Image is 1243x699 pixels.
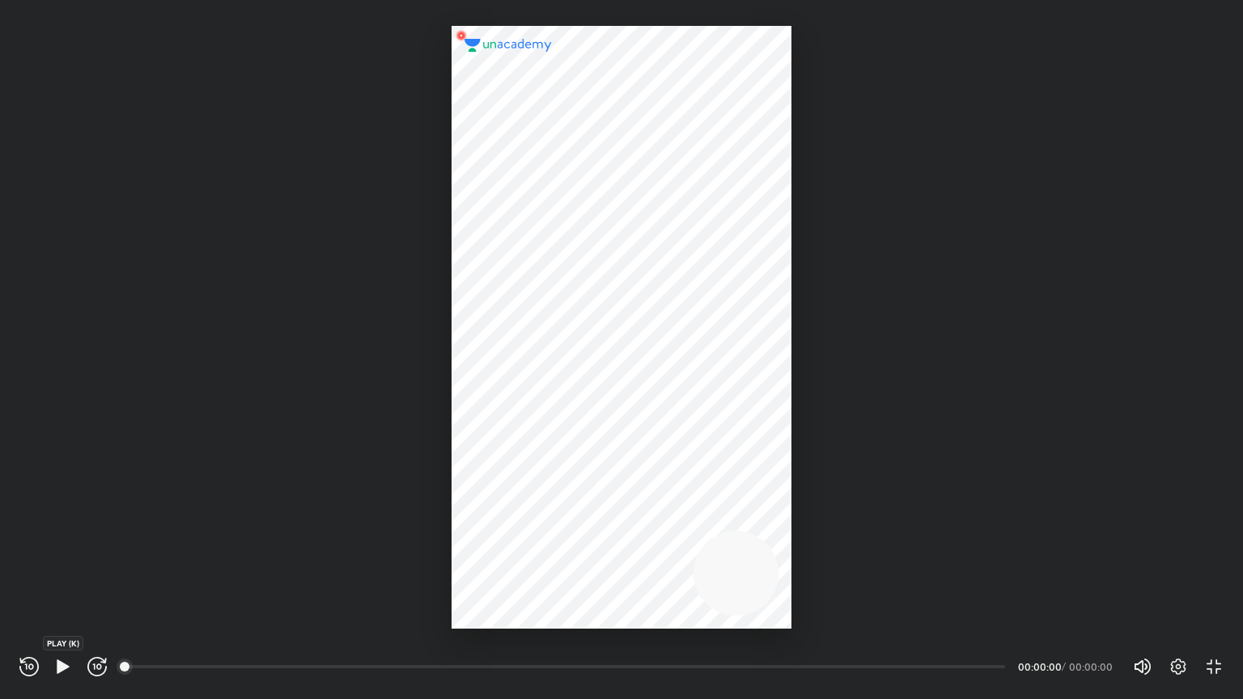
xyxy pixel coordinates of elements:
div: 00:00:00 [1069,662,1114,671]
div: / [1062,662,1066,671]
img: logo.2a7e12a2.svg [465,39,552,52]
div: 00:00:00 [1018,662,1058,671]
div: PLAY (K) [43,636,83,650]
img: wMgqJGBwKWe8AAAAABJRU5ErkJggg== [452,26,471,45]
